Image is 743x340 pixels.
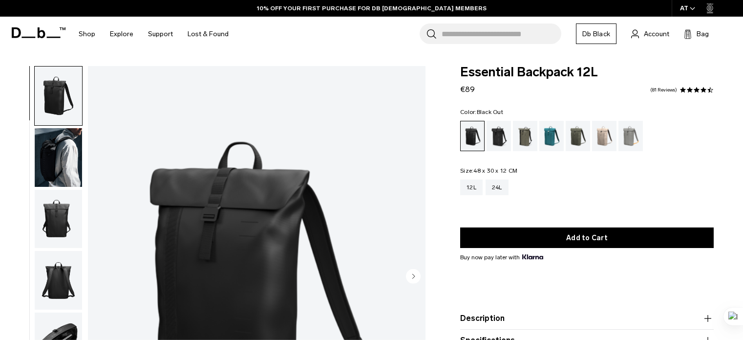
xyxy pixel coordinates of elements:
[460,168,517,174] legend: Size:
[618,121,643,151] a: Sand Grey
[644,29,669,39] span: Account
[592,121,616,151] a: Fogbow Beige
[35,67,82,125] img: Essential_Backpack_12L_Black_Out_Db_5.png
[486,180,509,195] a: 24L
[522,254,543,259] img: {"height" => 20, "alt" => "Klarna"}
[460,313,714,324] button: Description
[631,28,669,40] a: Account
[34,189,83,249] button: Essential_Backpack_12L_Black_Out_Db_6.png
[460,85,475,94] span: €89
[576,23,616,44] a: Db Black
[684,28,709,40] button: Bag
[34,250,83,310] button: Essential Backpack 12L Black Out
[697,29,709,39] span: Bag
[460,253,543,262] span: Buy now pay later with
[71,17,236,51] nav: Main Navigation
[477,109,503,115] span: Black Out
[110,17,133,51] a: Explore
[79,17,95,51] a: Shop
[566,121,590,151] a: Moss Green
[460,66,714,79] span: Essential Backpack 12L
[513,121,537,151] a: Forest Green
[460,121,485,151] a: Black Out
[35,190,82,249] img: Essential_Backpack_12L_Black_Out_Db_6.png
[188,17,229,51] a: Lost & Found
[148,17,173,51] a: Support
[34,128,83,187] button: Essential_Backpack_12L_Black_Out_Db_7.png
[460,180,483,195] a: 12L
[34,66,83,126] button: Essential_Backpack_12L_Black_Out_Db_5.png
[35,128,82,187] img: Essential_Backpack_12L_Black_Out_Db_7.png
[487,121,511,151] a: Charcoal Grey
[650,88,677,92] a: 81 reviews
[460,109,503,115] legend: Color:
[35,251,82,310] img: Essential Backpack 12L Black Out
[257,4,487,13] a: 10% OFF YOUR FIRST PURCHASE FOR DB [DEMOGRAPHIC_DATA] MEMBERS
[539,121,564,151] a: Midnight Teal
[473,167,517,174] span: 48 x 30 x 12 CM
[406,269,421,285] button: Next slide
[460,227,714,248] button: Add to Cart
